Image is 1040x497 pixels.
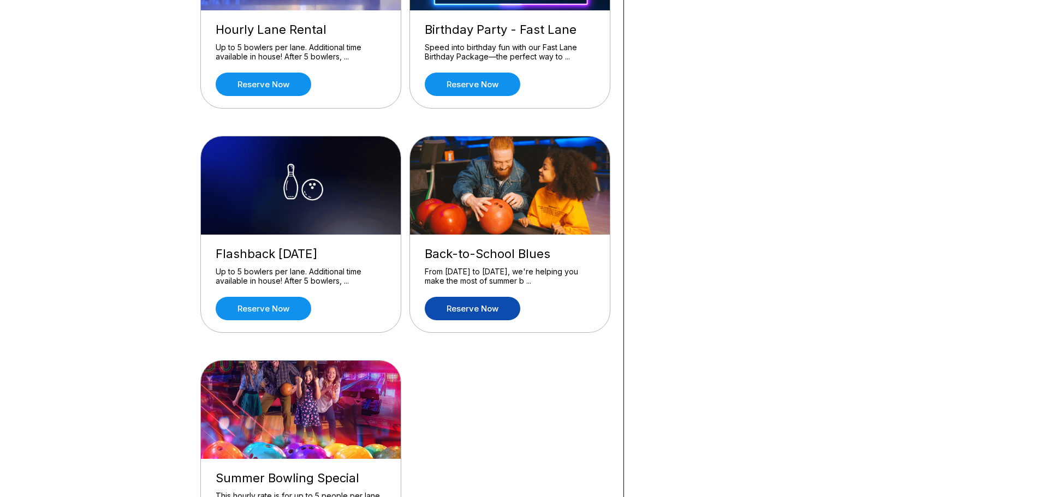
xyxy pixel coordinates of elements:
div: Up to 5 bowlers per lane. Additional time available in house! After 5 bowlers, ... [216,267,386,286]
div: Hourly Lane Rental [216,22,386,37]
a: Reserve now [425,73,520,96]
a: Reserve now [425,297,520,320]
div: Speed into birthday fun with our Fast Lane Birthday Package—the perfect way to ... [425,43,595,62]
div: Birthday Party - Fast Lane [425,22,595,37]
a: Reserve now [216,297,311,320]
img: Flashback Friday [201,136,402,235]
img: Back-to-School Blues [410,136,611,235]
img: Summer Bowling Special [201,361,402,459]
div: From [DATE] to [DATE], we're helping you make the most of summer b ... [425,267,595,286]
div: Flashback [DATE] [216,247,386,261]
div: Summer Bowling Special [216,471,386,486]
div: Up to 5 bowlers per lane. Additional time available in house! After 5 bowlers, ... [216,43,386,62]
div: Back-to-School Blues [425,247,595,261]
a: Reserve now [216,73,311,96]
